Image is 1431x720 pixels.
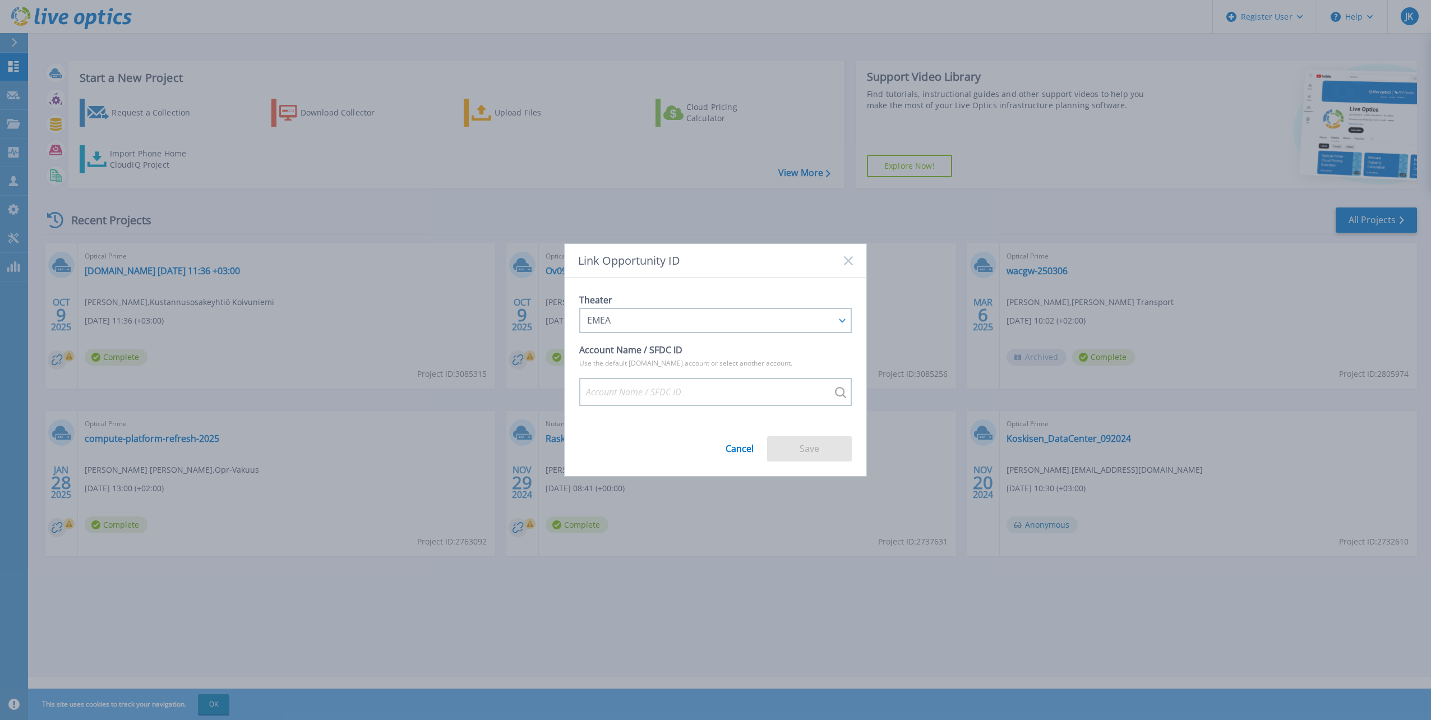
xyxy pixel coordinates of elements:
[726,435,754,454] a: Cancel
[579,342,852,358] p: Account Name / SFDC ID
[579,358,852,369] p: Use the default [DOMAIN_NAME] account or select another account.
[767,436,852,461] button: Save
[579,292,852,308] p: Theater
[587,315,832,325] div: EMEA
[579,378,852,406] input: Account Name / SFDC ID
[578,254,680,267] span: Link Opportunity ID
